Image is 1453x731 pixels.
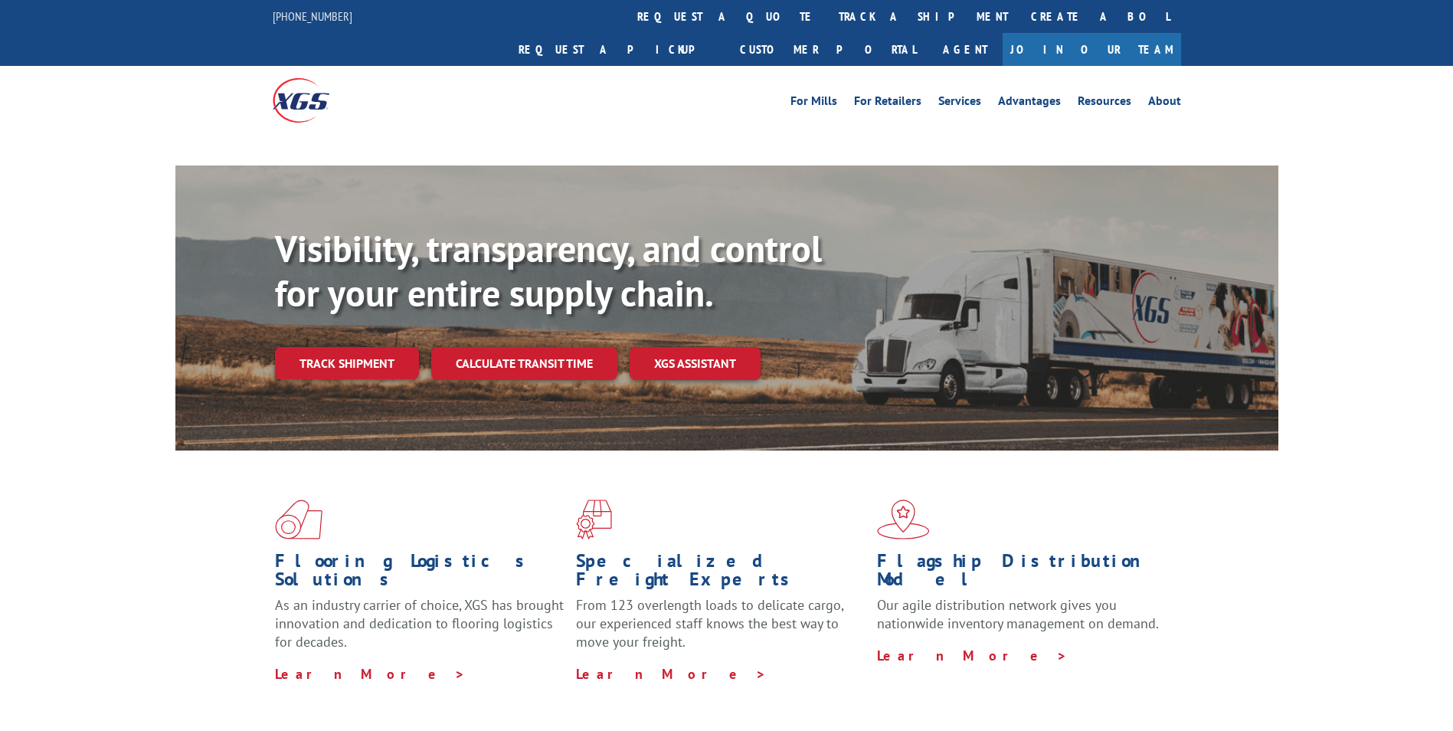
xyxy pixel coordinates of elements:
h1: Flagship Distribution Model [877,552,1167,596]
a: Learn More > [877,647,1068,664]
img: xgs-icon-flagship-distribution-model-red [877,500,930,539]
a: XGS ASSISTANT [630,347,761,380]
a: Customer Portal [728,33,928,66]
a: For Mills [790,95,837,112]
a: Request a pickup [507,33,728,66]
a: Calculate transit time [431,347,617,380]
h1: Flooring Logistics Solutions [275,552,565,596]
a: [PHONE_NUMBER] [273,8,352,24]
a: For Retailers [854,95,921,112]
img: xgs-icon-focused-on-flooring-red [576,500,612,539]
a: About [1148,95,1181,112]
h1: Specialized Freight Experts [576,552,866,596]
span: Our agile distribution network gives you nationwide inventory management on demand. [877,596,1159,632]
img: xgs-icon-total-supply-chain-intelligence-red [275,500,322,539]
a: Track shipment [275,347,419,379]
span: As an industry carrier of choice, XGS has brought innovation and dedication to flooring logistics... [275,596,564,651]
a: Learn More > [576,665,767,683]
a: Resources [1078,95,1131,112]
a: Agent [928,33,1003,66]
a: Advantages [998,95,1061,112]
a: Join Our Team [1003,33,1181,66]
b: Visibility, transparency, and control for your entire supply chain. [275,225,822,316]
p: From 123 overlength loads to delicate cargo, our experienced staff knows the best way to move you... [576,596,866,664]
a: Learn More > [275,665,466,683]
a: Services [938,95,981,112]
